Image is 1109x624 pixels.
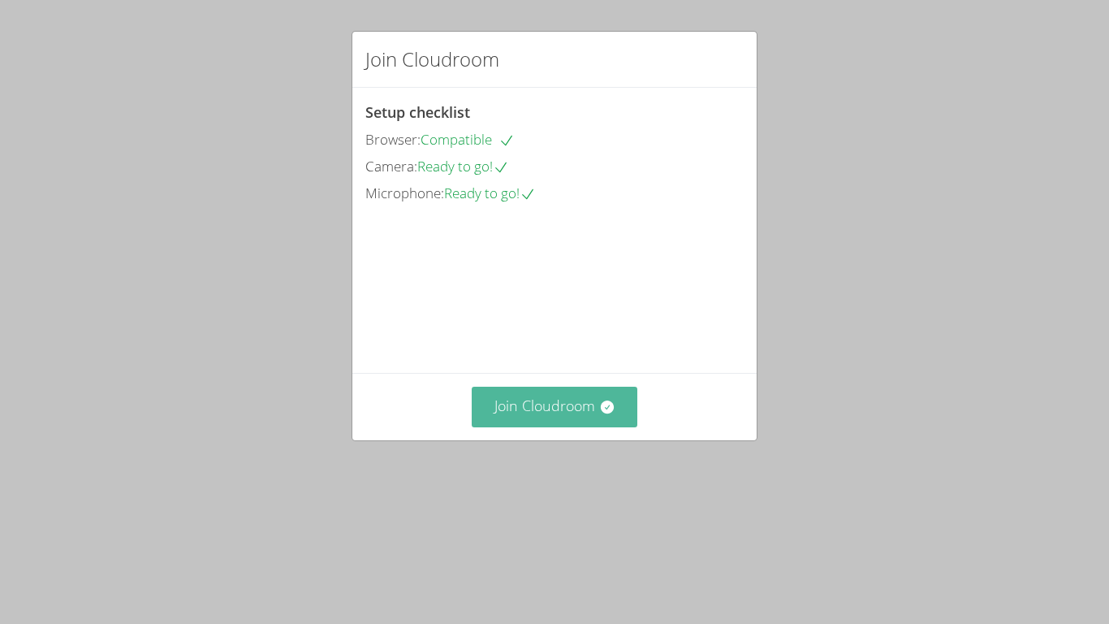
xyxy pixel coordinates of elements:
h2: Join Cloudroom [365,45,499,74]
span: Camera: [365,157,417,175]
span: Ready to go! [417,157,509,175]
span: Setup checklist [365,102,470,122]
span: Ready to go! [444,184,536,202]
span: Microphone: [365,184,444,202]
span: Compatible [421,130,515,149]
button: Join Cloudroom [472,387,638,427]
span: Browser: [365,130,421,149]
